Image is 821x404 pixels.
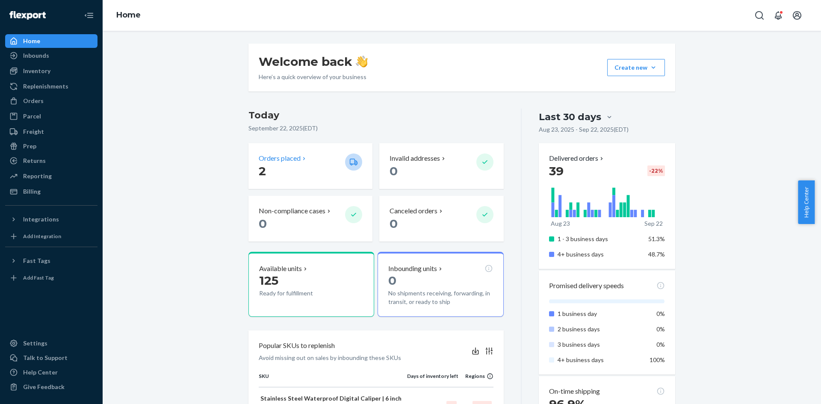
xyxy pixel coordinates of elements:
[259,354,401,362] p: Avoid missing out on sales by inbounding these SKUs
[5,380,97,394] button: Give Feedback
[5,109,97,123] a: Parcel
[656,341,665,348] span: 0%
[770,7,787,24] button: Open notifications
[390,164,398,178] span: 0
[23,383,65,391] div: Give Feedback
[23,215,59,224] div: Integrations
[5,366,97,379] a: Help Center
[248,196,372,242] button: Non-compliance cases 0
[549,281,624,291] p: Promised delivery speeds
[390,206,437,216] p: Canceled orders
[23,257,50,265] div: Fast Tags
[5,94,97,108] a: Orders
[648,251,665,258] span: 48.7%
[390,153,440,163] p: Invalid addresses
[259,216,267,231] span: 0
[23,82,68,91] div: Replenishments
[23,368,58,377] div: Help Center
[549,153,605,163] button: Delivered orders
[5,64,97,78] a: Inventory
[9,11,46,20] img: Flexport logo
[388,289,493,306] p: No shipments receiving, forwarding, in transit, or ready to ship
[23,187,41,196] div: Billing
[23,339,47,348] div: Settings
[259,264,302,274] p: Available units
[558,235,642,243] p: 1 - 3 business days
[23,142,36,150] div: Prep
[558,250,642,259] p: 4+ business days
[259,54,368,69] h1: Welcome back
[5,336,97,350] a: Settings
[5,139,97,153] a: Prep
[259,341,335,351] p: Popular SKUs to replenish
[5,80,97,93] a: Replenishments
[248,252,374,317] button: Available units125Ready for fulfillment
[5,254,97,268] button: Fast Tags
[388,273,396,288] span: 0
[23,156,46,165] div: Returns
[259,153,301,163] p: Orders placed
[551,219,570,228] p: Aug 23
[259,164,266,178] span: 2
[650,356,665,363] span: 100%
[259,372,407,387] th: SKU
[647,165,665,176] div: -22 %
[5,154,97,168] a: Returns
[388,264,437,274] p: Inbounding units
[5,271,97,285] a: Add Fast Tag
[259,206,325,216] p: Non-compliance cases
[798,180,815,224] button: Help Center
[558,325,642,333] p: 2 business days
[558,310,642,318] p: 1 business day
[248,109,504,122] h3: Today
[23,37,40,45] div: Home
[549,386,600,396] p: On-time shipping
[23,51,49,60] div: Inbounds
[23,233,61,240] div: Add Integration
[379,143,503,189] button: Invalid addresses 0
[23,97,44,105] div: Orders
[248,124,504,133] p: September 22, 2025 ( EDT )
[656,325,665,333] span: 0%
[23,67,50,75] div: Inventory
[558,340,642,349] p: 3 business days
[390,216,398,231] span: 0
[407,372,458,387] th: Days of inventory left
[5,185,97,198] a: Billing
[648,235,665,242] span: 51.3%
[259,273,278,288] span: 125
[259,289,338,298] p: Ready for fulfillment
[5,212,97,226] button: Integrations
[5,125,97,139] a: Freight
[109,3,148,28] ol: breadcrumbs
[458,372,493,380] div: Regions
[5,230,97,243] a: Add Integration
[656,310,665,317] span: 0%
[356,56,368,68] img: hand-wave emoji
[644,219,663,228] p: Sep 22
[607,59,665,76] button: Create new
[23,172,52,180] div: Reporting
[23,112,41,121] div: Parcel
[558,356,642,364] p: 4+ business days
[549,164,564,178] span: 39
[789,7,806,24] button: Open account menu
[19,6,36,14] span: Chat
[23,127,44,136] div: Freight
[539,110,601,124] div: Last 30 days
[80,7,97,24] button: Close Navigation
[5,351,97,365] button: Talk to Support
[116,10,141,20] a: Home
[539,125,629,134] p: Aug 23, 2025 - Sep 22, 2025 ( EDT )
[751,7,768,24] button: Open Search Box
[378,252,503,317] button: Inbounding units0No shipments receiving, forwarding, in transit, or ready to ship
[5,34,97,48] a: Home
[23,354,68,362] div: Talk to Support
[5,169,97,183] a: Reporting
[379,196,503,242] button: Canceled orders 0
[5,49,97,62] a: Inbounds
[23,274,54,281] div: Add Fast Tag
[259,73,368,81] p: Here’s a quick overview of your business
